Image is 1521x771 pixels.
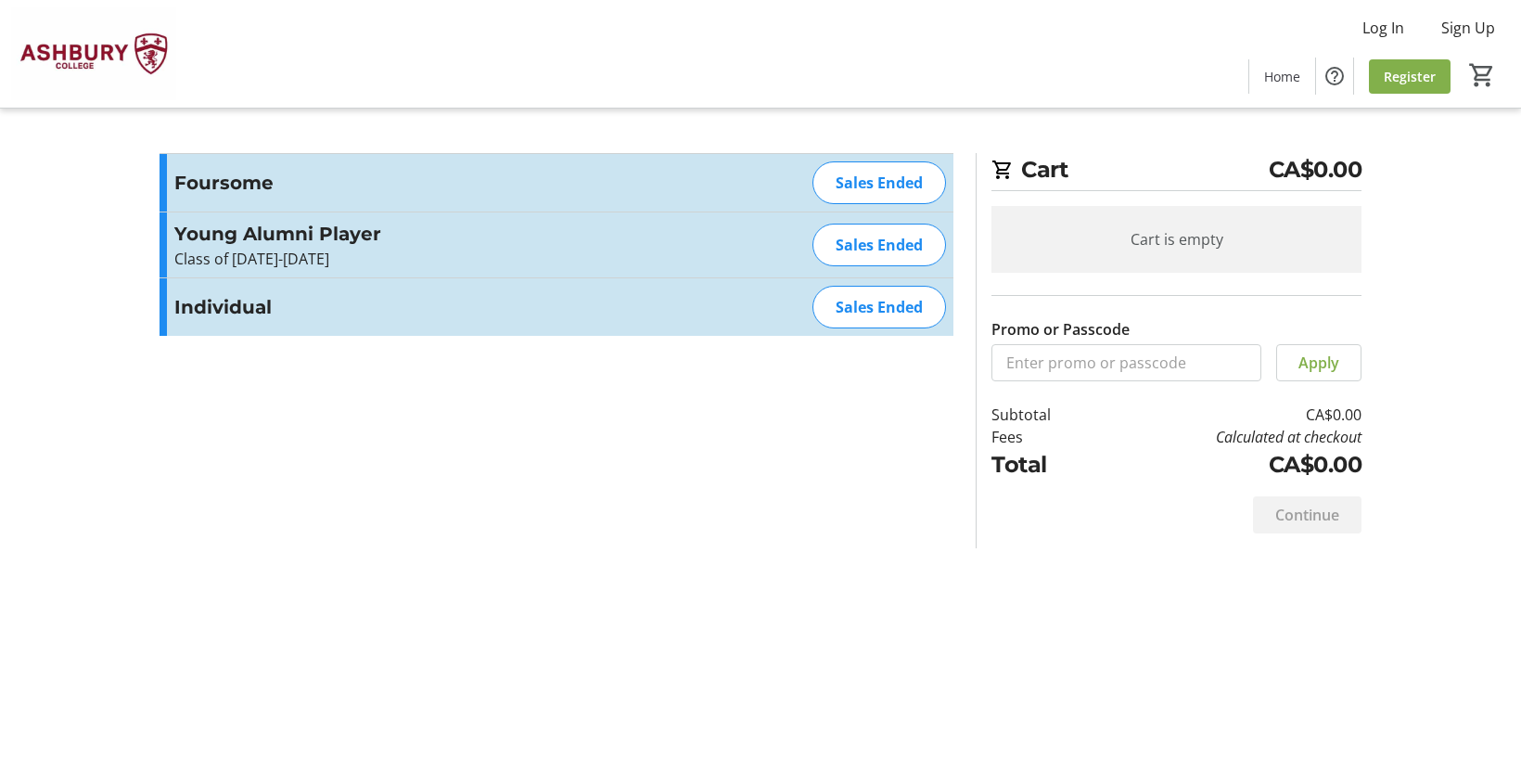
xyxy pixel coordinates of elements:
span: Apply [1298,352,1339,374]
div: Sales Ended [812,161,946,204]
td: CA$0.00 [1099,448,1361,482]
button: Cart [1465,58,1499,92]
h3: Individual [174,293,580,321]
input: Enter promo or passcode [991,344,1261,381]
span: CA$0.00 [1269,153,1362,186]
img: Ashbury College's Logo [11,7,176,100]
a: Home [1249,59,1315,94]
p: Class of [DATE]-[DATE] [174,248,580,270]
span: Register [1384,67,1436,86]
button: Help [1316,58,1353,95]
div: Cart is empty [991,206,1361,273]
button: Log In [1348,13,1419,43]
span: Log In [1362,17,1404,39]
span: Sign Up [1441,17,1495,39]
label: Promo or Passcode [991,318,1130,341]
td: Total [991,448,1099,482]
td: Subtotal [991,404,1099,426]
td: Calculated at checkout [1099,426,1361,448]
button: Apply [1276,344,1361,381]
h2: Cart [991,153,1361,191]
div: Sales Ended [812,286,946,328]
a: Register [1369,59,1451,94]
button: Sign Up [1426,13,1510,43]
h3: Foursome [174,169,580,197]
div: Sales Ended [812,224,946,266]
td: Fees [991,426,1099,448]
span: Home [1264,67,1300,86]
h3: Young Alumni Player [174,220,580,248]
td: CA$0.00 [1099,404,1361,426]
